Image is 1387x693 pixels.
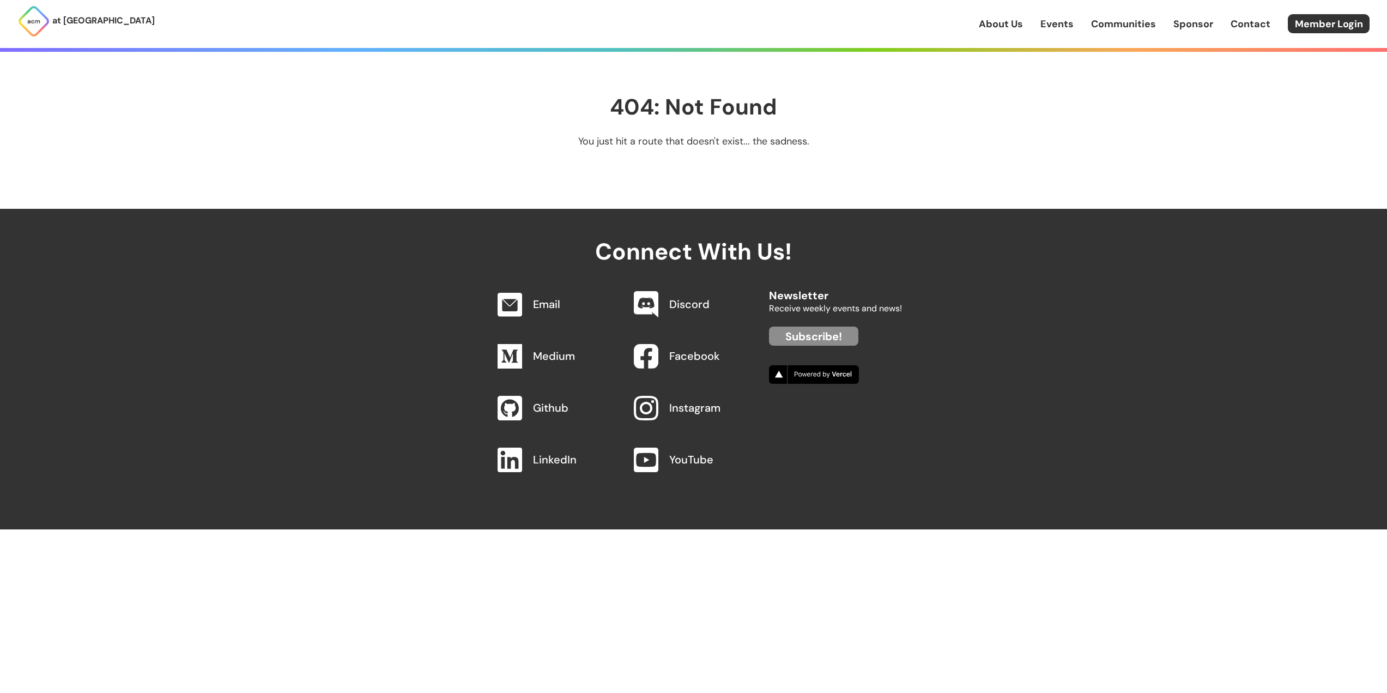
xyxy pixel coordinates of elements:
[432,95,955,120] h1: 404: Not Found
[533,349,575,363] a: Medium
[1091,17,1156,31] a: Communities
[498,448,522,472] img: LinkedIn
[1288,14,1370,33] a: Member Login
[533,297,560,311] a: Email
[769,327,858,346] a: Subscribe!
[979,17,1023,31] a: About Us
[432,134,955,148] p: You just hit a route that doesn't exist... the sadness.
[486,209,902,264] h2: Connect With Us!
[669,349,720,363] a: Facebook
[1040,17,1074,31] a: Events
[634,291,658,318] img: Discord
[1173,17,1213,31] a: Sponsor
[498,293,522,317] img: Email
[533,401,568,415] a: Github
[769,279,902,302] h2: Newsletter
[669,401,720,415] a: Instagram
[769,302,902,316] p: Receive weekly events and news!
[769,365,859,384] img: Vercel
[498,344,522,369] img: Medium
[634,396,658,420] img: Instagram
[634,344,658,369] img: Facebook
[498,396,522,420] img: Github
[52,14,155,28] p: at [GEOGRAPHIC_DATA]
[669,453,713,467] a: YouTube
[17,5,50,38] img: ACM Logo
[1231,17,1270,31] a: Contact
[634,448,658,472] img: YouTube
[669,297,710,311] a: Discord
[533,453,577,467] a: LinkedIn
[17,5,155,38] a: at [GEOGRAPHIC_DATA]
